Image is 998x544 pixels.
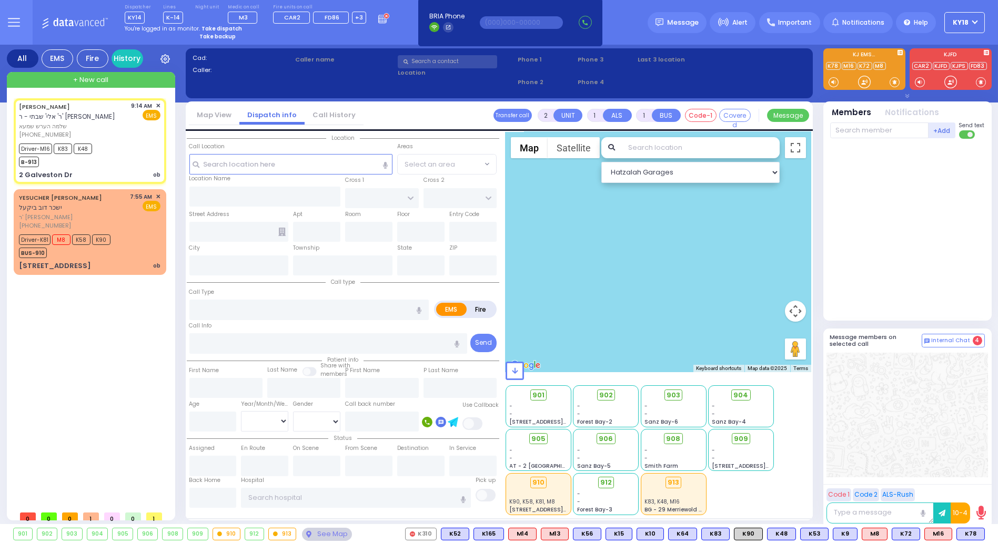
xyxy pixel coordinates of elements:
[239,13,248,22] span: M3
[125,4,151,11] label: Dispatcher
[19,130,71,139] span: [PHONE_NUMBER]
[892,528,920,540] div: BLS
[476,476,496,485] label: Pick up
[153,262,160,270] div: ob
[20,512,36,520] span: 0
[241,400,288,408] div: Year/Month/Week/Day
[493,109,532,122] button: Transfer call
[959,121,985,129] span: Send text
[424,366,458,375] label: P Last Name
[541,528,569,540] div: M13
[462,401,499,409] label: Use Callback
[320,370,347,378] span: members
[933,62,950,70] a: KJFD
[956,528,985,540] div: BLS
[842,62,856,70] a: M16
[956,528,985,540] div: K78
[132,102,153,110] span: 9:14 AM
[644,454,648,462] span: -
[577,402,580,410] span: -
[892,528,920,540] div: K72
[667,390,680,401] span: 903
[541,528,569,540] div: ALS
[881,488,915,501] button: ALS-Rush
[712,402,715,410] span: -
[163,12,183,24] span: K-14
[449,444,476,453] label: In Service
[553,109,582,122] button: UNIT
[578,78,634,87] span: Phone 4
[62,512,78,520] span: 0
[19,112,115,121] span: ר' אלי' שבתי - ר' [PERSON_NAME]
[138,528,158,540] div: 906
[510,410,513,418] span: -
[712,454,715,462] span: -
[74,143,92,154] span: K48
[52,234,70,245] span: M8
[397,210,410,219] label: Floor
[644,506,703,514] span: BG - 29 Merriewold S.
[785,137,806,158] button: Toggle fullscreen view
[712,418,746,426] span: Sanz Bay-4
[644,402,648,410] span: -
[41,512,57,520] span: 0
[302,528,351,541] div: See map
[734,434,748,444] span: 909
[54,143,72,154] span: K83
[241,444,265,453] label: En Route
[734,528,763,540] div: K90
[143,110,160,120] span: EMS
[19,213,127,222] span: ר' [PERSON_NAME]
[345,400,395,408] label: Call back number
[326,134,360,142] span: Location
[397,244,412,252] label: State
[19,122,128,131] span: שלמה הערש שמעא
[328,434,357,442] span: Status
[295,55,395,64] label: Caller name
[577,498,580,506] span: -
[293,210,303,219] label: Apt
[449,244,457,252] label: ZIP
[19,261,91,271] div: [STREET_ADDRESS]
[473,528,504,540] div: BLS
[833,528,858,540] div: K9
[73,75,108,85] span: + New call
[830,122,929,138] input: Search member
[577,454,580,462] span: -
[823,52,905,59] label: KJ EMS...
[924,338,930,344] img: comment-alt.png
[83,512,99,520] span: 1
[599,390,613,401] span: 902
[293,244,319,252] label: Township
[424,176,445,184] label: Cross 2
[606,528,632,540] div: BLS
[156,192,160,201] span: ✕
[510,402,513,410] span: -
[638,55,722,64] label: Last 3 location
[293,400,313,408] label: Gender
[599,434,613,444] span: 906
[842,18,884,27] span: Notifications
[573,528,601,540] div: BLS
[19,143,52,154] span: Driver-M16
[189,154,393,174] input: Search location here
[345,444,377,453] label: From Scene
[530,477,547,488] div: 910
[606,528,632,540] div: K15
[577,410,580,418] span: -
[510,506,609,514] span: [STREET_ADDRESS][PERSON_NAME]
[189,175,231,183] label: Location Name
[436,303,467,316] label: EMS
[719,109,751,122] button: Covered
[732,18,748,27] span: Alert
[193,66,292,75] label: Caller:
[470,334,497,352] button: Send
[189,244,200,252] label: City
[189,142,225,151] label: Call Location
[667,17,699,28] span: Message
[355,13,363,22] span: +3
[156,101,160,110] span: ✕
[577,490,580,498] span: -
[153,171,160,179] div: ob
[510,418,609,426] span: [STREET_ADDRESS][PERSON_NAME]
